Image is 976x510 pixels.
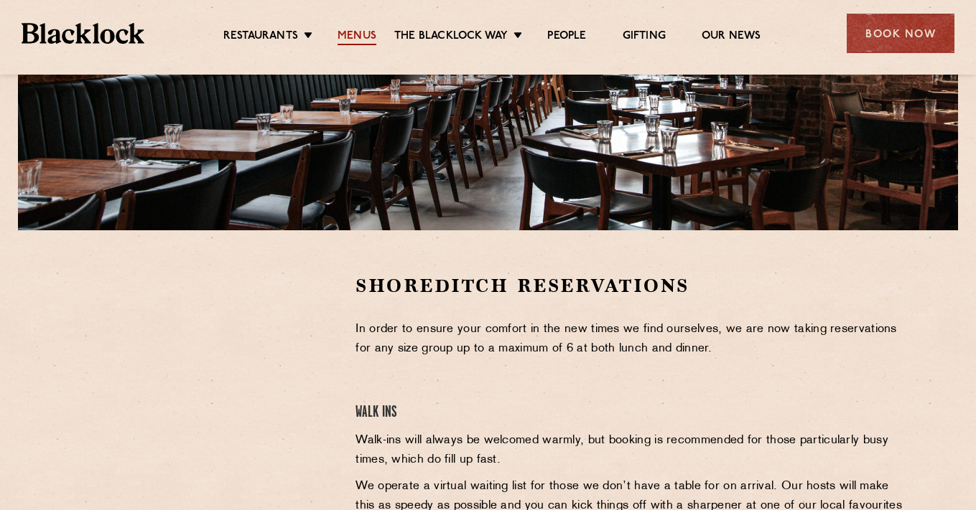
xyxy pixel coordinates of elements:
[623,29,666,45] a: Gifting
[338,29,376,45] a: Menus
[847,14,954,53] div: Book Now
[22,23,144,44] img: BL_Textured_Logo-footer-cropped.svg
[121,273,282,489] iframe: OpenTable make booking widget
[355,273,906,298] h2: Shoreditch Reservations
[223,29,298,45] a: Restaurants
[394,29,508,45] a: The Blacklock Way
[355,403,906,422] h4: Walk Ins
[355,320,906,359] p: In order to ensure your comfort in the new times we find ourselves, we are now taking reservation...
[355,431,906,470] p: Walk-ins will always be welcomed warmly, but booking is recommended for those particularly busy t...
[702,29,761,45] a: Our News
[547,29,586,45] a: People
